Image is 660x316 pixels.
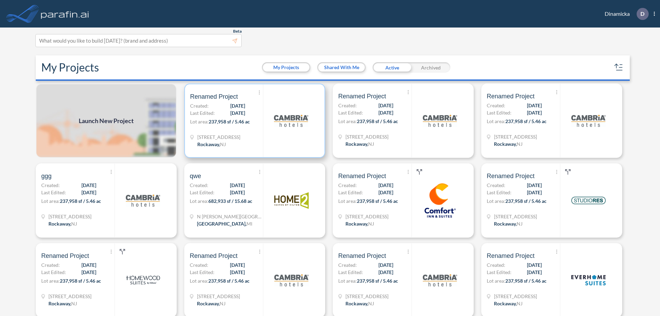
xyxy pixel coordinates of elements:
span: Rockaway , [48,301,71,306]
span: Rockaway , [48,221,71,227]
span: 237,958 sf / 5.46 ac [60,278,101,284]
span: 237,958 sf / 5.46 ac [357,278,398,284]
span: Renamed Project [338,252,386,260]
img: logo [571,183,606,218]
span: Last Edited: [190,109,215,117]
span: 237,958 sf / 5.46 ac [209,119,250,124]
span: 321 Mt Hope Ave [494,133,537,140]
span: Rockaway , [494,301,517,306]
span: Lot area: [190,278,208,284]
span: Renamed Project [190,92,238,101]
img: logo [571,263,606,297]
span: Lot area: [190,198,208,204]
span: 321 Mt Hope Ave [345,213,388,220]
span: [DATE] [527,269,542,276]
span: Lot area: [487,278,505,284]
span: [DATE] [378,182,393,189]
span: 237,958 sf / 5.46 ac [505,118,547,124]
span: Last Edited: [487,189,511,196]
a: Launch New Project [36,84,177,158]
span: qwe [190,172,201,180]
span: Lot area: [41,198,60,204]
div: Archived [411,62,450,73]
span: Renamed Project [190,252,238,260]
img: logo [274,263,309,297]
span: Created: [41,182,60,189]
span: [DATE] [527,182,542,189]
span: Rockaway , [494,221,517,227]
span: [DATE] [527,189,542,196]
img: logo [274,103,308,138]
span: Lot area: [487,118,505,124]
span: 237,958 sf / 5.46 ac [357,118,398,124]
span: Created: [190,182,208,189]
img: add [36,84,177,158]
span: [DATE] [378,109,393,116]
div: Rockaway, NJ [345,140,374,148]
div: Dinamicka [594,8,655,20]
span: Created: [487,102,505,109]
span: Last Edited: [487,269,511,276]
span: NJ [517,301,522,306]
span: Last Edited: [190,189,214,196]
span: [DATE] [230,109,245,117]
span: Beta [233,29,242,34]
span: Created: [338,261,357,269]
div: Rockaway, NJ [48,300,77,307]
div: Rockaway, NJ [494,220,522,227]
span: Lot area: [338,278,357,284]
span: Last Edited: [190,269,214,276]
img: logo [274,183,309,218]
span: Last Edited: [487,109,511,116]
span: [DATE] [230,261,245,269]
span: Renamed Project [487,92,535,100]
span: [DATE] [81,182,96,189]
span: [DATE] [378,261,393,269]
span: Lot area: [338,118,357,124]
span: Created: [338,182,357,189]
span: NJ [220,141,226,147]
img: logo [423,183,457,218]
span: [DATE] [81,189,96,196]
button: sort [613,62,624,73]
span: Renamed Project [41,252,89,260]
button: My Projects [263,63,309,72]
span: 237,958 sf / 5.46 ac [505,198,547,204]
span: Last Edited: [41,189,66,196]
span: [DATE] [230,182,245,189]
span: Renamed Project [338,92,386,100]
span: Rockaway , [345,301,368,306]
span: Lot area: [41,278,60,284]
span: N Wyndham Hill Dr NE [197,213,262,220]
p: D [640,11,645,17]
span: 237,958 sf / 5.46 ac [208,278,250,284]
span: 237,958 sf / 5.46 ac [60,198,101,204]
span: NJ [71,221,77,227]
span: MI [246,221,252,227]
span: Lot area: [487,198,505,204]
span: Lot area: [190,119,209,124]
div: Rockaway, NJ [197,141,226,148]
span: Created: [190,102,209,109]
img: logo [423,263,457,297]
span: NJ [71,301,77,306]
span: NJ [517,141,522,147]
span: Last Edited: [41,269,66,276]
span: [DATE] [81,261,96,269]
span: Last Edited: [338,269,363,276]
span: Created: [190,261,208,269]
span: Created: [338,102,357,109]
span: [DATE] [527,102,542,109]
span: 321 Mt Hope Ave [197,293,240,300]
span: Last Edited: [338,189,363,196]
span: 321 Mt Hope Ave [494,213,537,220]
span: Renamed Project [487,252,535,260]
img: logo [40,7,90,21]
div: Rockaway, NJ [345,220,374,227]
span: [DATE] [230,189,245,196]
span: Rockaway , [345,221,368,227]
span: [DATE] [378,269,393,276]
div: Rockaway, NJ [494,300,522,307]
span: [DATE] [230,102,245,109]
span: Rockaway , [197,141,220,147]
